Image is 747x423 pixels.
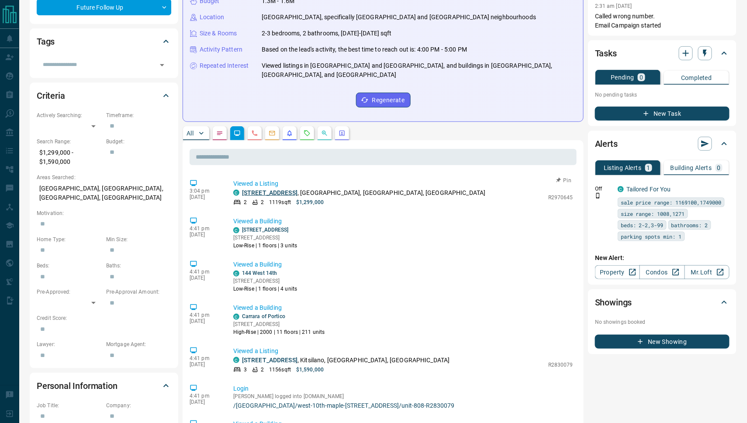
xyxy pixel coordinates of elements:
p: 2 [261,366,264,374]
p: 2 [261,198,264,206]
p: [DATE] [190,318,220,324]
p: Beds: [37,262,102,270]
p: [STREET_ADDRESS] [233,277,297,285]
p: Pre-Approved: [37,288,102,296]
a: Carrara of Portico [242,313,285,319]
p: Lawyer: [37,340,102,348]
a: Property [595,265,640,279]
p: R2970645 [548,194,573,201]
svg: Calls [251,130,258,137]
a: /[GEOGRAPHIC_DATA]/west-10th-maple-[STREET_ADDRESS]/unit-808-R2830079 [233,402,573,409]
p: Timeframe: [106,111,171,119]
p: Viewed listings in [GEOGRAPHIC_DATA] and [GEOGRAPHIC_DATA], and buildings in [GEOGRAPHIC_DATA], [... [262,61,576,80]
p: Credit Score: [37,314,171,322]
p: Motivation: [37,209,171,217]
p: Search Range: [37,138,102,146]
span: sale price range: 1169100,1749000 [621,198,722,207]
h2: Tags [37,35,55,49]
p: 2:31 am [DATE] [595,3,632,9]
div: Showings [595,292,730,313]
p: All [187,130,194,136]
h2: Tasks [595,46,617,60]
p: Company: [106,402,171,409]
svg: Requests [304,130,311,137]
p: 0 [717,165,721,171]
p: 4:41 pm [190,269,220,275]
p: [STREET_ADDRESS] [233,234,297,242]
h2: Personal Information [37,379,118,393]
p: No pending tasks [595,88,730,101]
p: R2830079 [548,361,573,369]
p: Called wrong number. Email Campaign started [595,12,730,30]
h2: Showings [595,295,632,309]
button: Pin [551,177,577,184]
p: [DATE] [190,399,220,405]
div: condos.ca [233,227,239,233]
p: 4:41 pm [190,393,220,399]
button: Regenerate [356,93,411,107]
p: Viewed a Building [233,217,573,226]
p: 4:41 pm [190,225,220,232]
p: Low-Rise | 1 floors | 3 units [233,242,297,250]
p: Pre-Approval Amount: [106,288,171,296]
a: [STREET_ADDRESS] [242,357,297,364]
svg: Agent Actions [339,130,346,137]
p: Home Type: [37,236,102,243]
div: Alerts [595,133,730,154]
div: condos.ca [233,270,239,277]
a: Mr.Loft [685,265,730,279]
p: [DATE] [190,361,220,368]
div: condos.ca [233,314,239,320]
p: Viewed a Building [233,260,573,269]
p: [GEOGRAPHIC_DATA], specifically [GEOGRAPHIC_DATA] and [GEOGRAPHIC_DATA] neighbourhoods [262,13,536,22]
p: 4:41 pm [190,355,220,361]
p: 2 [244,198,247,206]
p: Building Alerts [671,165,712,171]
div: Personal Information [37,375,171,396]
svg: Listing Alerts [286,130,293,137]
p: 4:41 pm [190,312,220,318]
p: [PERSON_NAME] logged into [DOMAIN_NAME] [233,393,573,399]
button: Open [156,59,168,71]
p: High-Rise | 2000 | 11 floors | 211 units [233,328,325,336]
p: 3 [244,366,247,374]
svg: Notes [216,130,223,137]
svg: Lead Browsing Activity [234,130,241,137]
p: Off [595,185,612,193]
p: $1,590,000 [296,366,324,374]
p: 2-3 bedrooms, 2 bathrooms, [DATE]-[DATE] sqft [262,29,392,38]
p: 3:04 pm [190,188,220,194]
p: Size & Rooms [200,29,237,38]
p: 1156 sqft [269,366,291,374]
p: Pending [611,74,634,80]
p: Listing Alerts [604,165,642,171]
p: 1 [647,165,650,171]
p: 0 [640,74,643,80]
p: Repeated Interest [200,61,249,70]
p: Login [233,384,573,393]
p: , [GEOGRAPHIC_DATA], [GEOGRAPHIC_DATA], [GEOGRAPHIC_DATA] [242,188,486,198]
span: bathrooms: 2 [671,221,708,229]
h2: Alerts [595,137,618,151]
p: Location [200,13,224,22]
svg: Emails [269,130,276,137]
p: Based on the lead's activity, the best time to reach out is: 4:00 PM - 5:00 PM [262,45,467,54]
p: Completed [681,75,712,81]
button: New Task [595,107,730,121]
div: Tasks [595,43,730,64]
p: Low-Rise | 1 floors | 4 units [233,285,297,293]
h2: Criteria [37,89,65,103]
div: condos.ca [233,357,239,363]
div: Tags [37,31,171,52]
div: condos.ca [618,186,624,192]
button: New Showing [595,335,730,349]
span: parking spots min: 1 [621,232,682,241]
p: $1,299,000 - $1,590,000 [37,146,102,169]
div: Criteria [37,85,171,106]
p: Viewed a Listing [233,347,573,356]
p: , Kitsilano, [GEOGRAPHIC_DATA], [GEOGRAPHIC_DATA] [242,356,450,365]
p: Min Size: [106,236,171,243]
p: [DATE] [190,232,220,238]
p: Baths: [106,262,171,270]
p: Actively Searching: [37,111,102,119]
